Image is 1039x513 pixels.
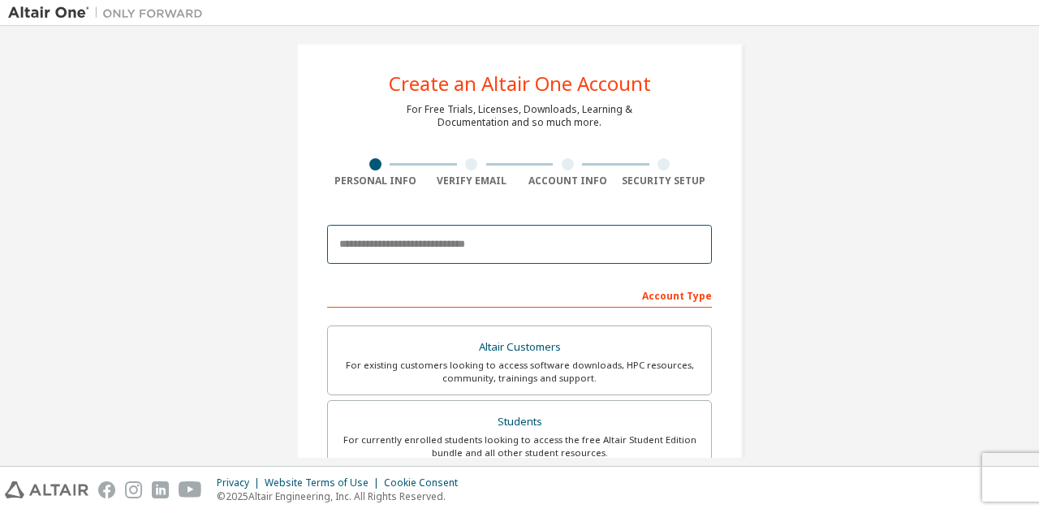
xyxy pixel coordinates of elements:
img: facebook.svg [98,481,115,498]
div: Website Terms of Use [265,476,384,489]
img: Altair One [8,5,211,21]
p: © 2025 Altair Engineering, Inc. All Rights Reserved. [217,489,468,503]
img: instagram.svg [125,481,142,498]
div: For Free Trials, Licenses, Downloads, Learning & Documentation and so much more. [407,103,632,129]
div: Account Type [327,282,712,308]
div: For currently enrolled students looking to access the free Altair Student Edition bundle and all ... [338,433,701,459]
div: Verify Email [424,175,520,188]
div: Altair Customers [338,336,701,359]
img: altair_logo.svg [5,481,88,498]
div: Security Setup [616,175,713,188]
img: linkedin.svg [152,481,169,498]
div: Cookie Consent [384,476,468,489]
img: youtube.svg [179,481,202,498]
div: Students [338,411,701,433]
div: Privacy [217,476,265,489]
div: Personal Info [327,175,424,188]
div: Account Info [519,175,616,188]
div: For existing customers looking to access software downloads, HPC resources, community, trainings ... [338,359,701,385]
div: Create an Altair One Account [389,74,651,93]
